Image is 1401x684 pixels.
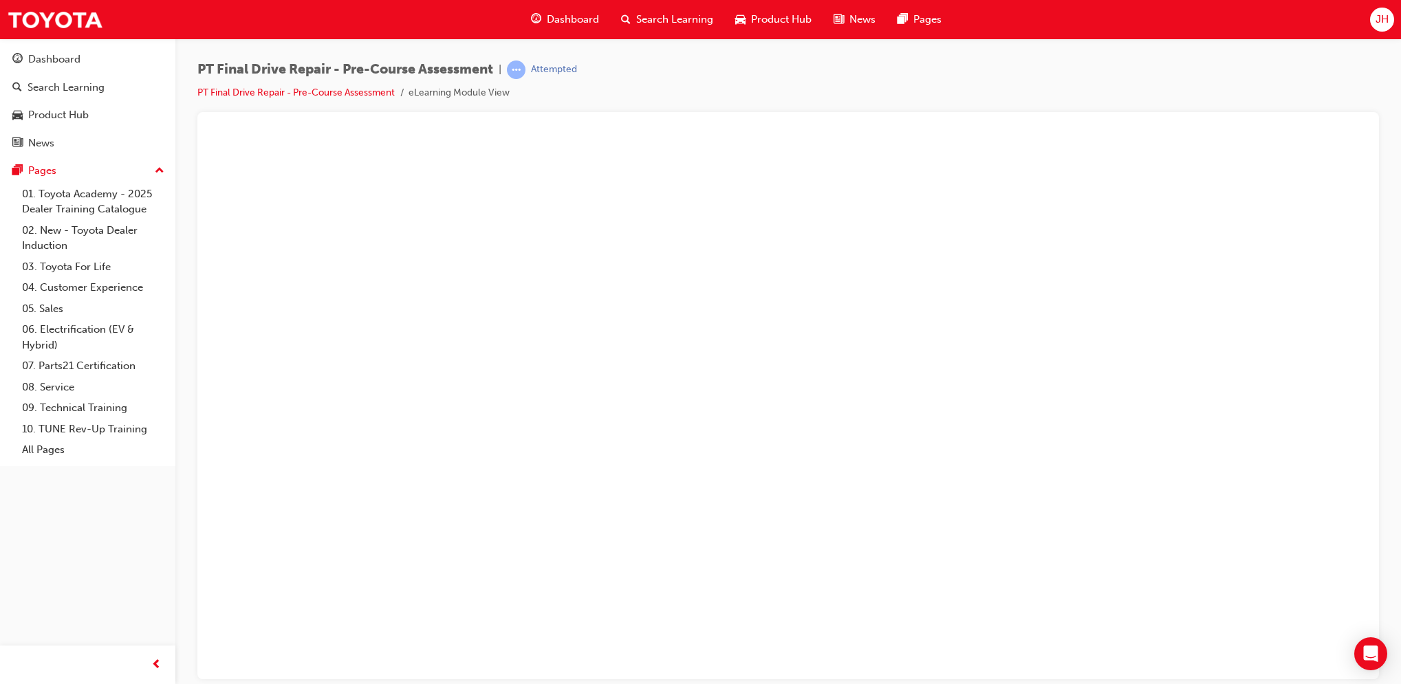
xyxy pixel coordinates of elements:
[12,54,23,66] span: guage-icon
[6,102,170,128] a: Product Hub
[499,62,501,78] span: |
[6,158,170,184] button: Pages
[155,162,164,180] span: up-icon
[898,11,908,28] span: pages-icon
[610,5,724,34] a: search-iconSearch Learning
[6,44,170,158] button: DashboardSearch LearningProduct HubNews
[28,163,56,179] div: Pages
[823,5,887,34] a: news-iconNews
[887,5,953,34] a: pages-iconPages
[751,12,812,27] span: Product Hub
[17,256,170,278] a: 03. Toyota For Life
[735,11,746,28] span: car-icon
[1370,8,1394,32] button: JH
[28,52,80,67] div: Dashboard
[1354,637,1387,670] div: Open Intercom Messenger
[17,355,170,377] a: 07. Parts21 Certification
[531,11,541,28] span: guage-icon
[17,397,170,419] a: 09. Technical Training
[531,63,577,76] div: Attempted
[12,137,23,150] span: news-icon
[6,131,170,156] a: News
[12,165,23,177] span: pages-icon
[17,319,170,355] a: 06. Electrification (EV & Hybrid)
[1376,12,1389,27] span: JH
[913,12,942,27] span: Pages
[17,419,170,440] a: 10. TUNE Rev-Up Training
[17,377,170,398] a: 08. Service
[28,107,89,123] div: Product Hub
[520,5,610,34] a: guage-iconDashboard
[17,220,170,256] a: 02. New - Toyota Dealer Induction
[197,62,493,78] span: PT Final Drive Repair - Pre-Course Assessment
[17,277,170,298] a: 04. Customer Experience
[7,4,103,35] img: Trak
[6,75,170,100] a: Search Learning
[507,60,525,79] span: learningRecordVerb_ATTEMPT-icon
[636,12,713,27] span: Search Learning
[409,85,510,101] li: eLearning Module View
[12,82,22,94] span: search-icon
[28,80,105,96] div: Search Learning
[849,12,876,27] span: News
[17,439,170,461] a: All Pages
[547,12,599,27] span: Dashboard
[12,109,23,122] span: car-icon
[6,47,170,72] a: Dashboard
[621,11,631,28] span: search-icon
[17,298,170,320] a: 05. Sales
[28,135,54,151] div: News
[151,657,162,674] span: prev-icon
[17,184,170,220] a: 01. Toyota Academy - 2025 Dealer Training Catalogue
[197,87,395,98] a: PT Final Drive Repair - Pre-Course Assessment
[834,11,844,28] span: news-icon
[724,5,823,34] a: car-iconProduct Hub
